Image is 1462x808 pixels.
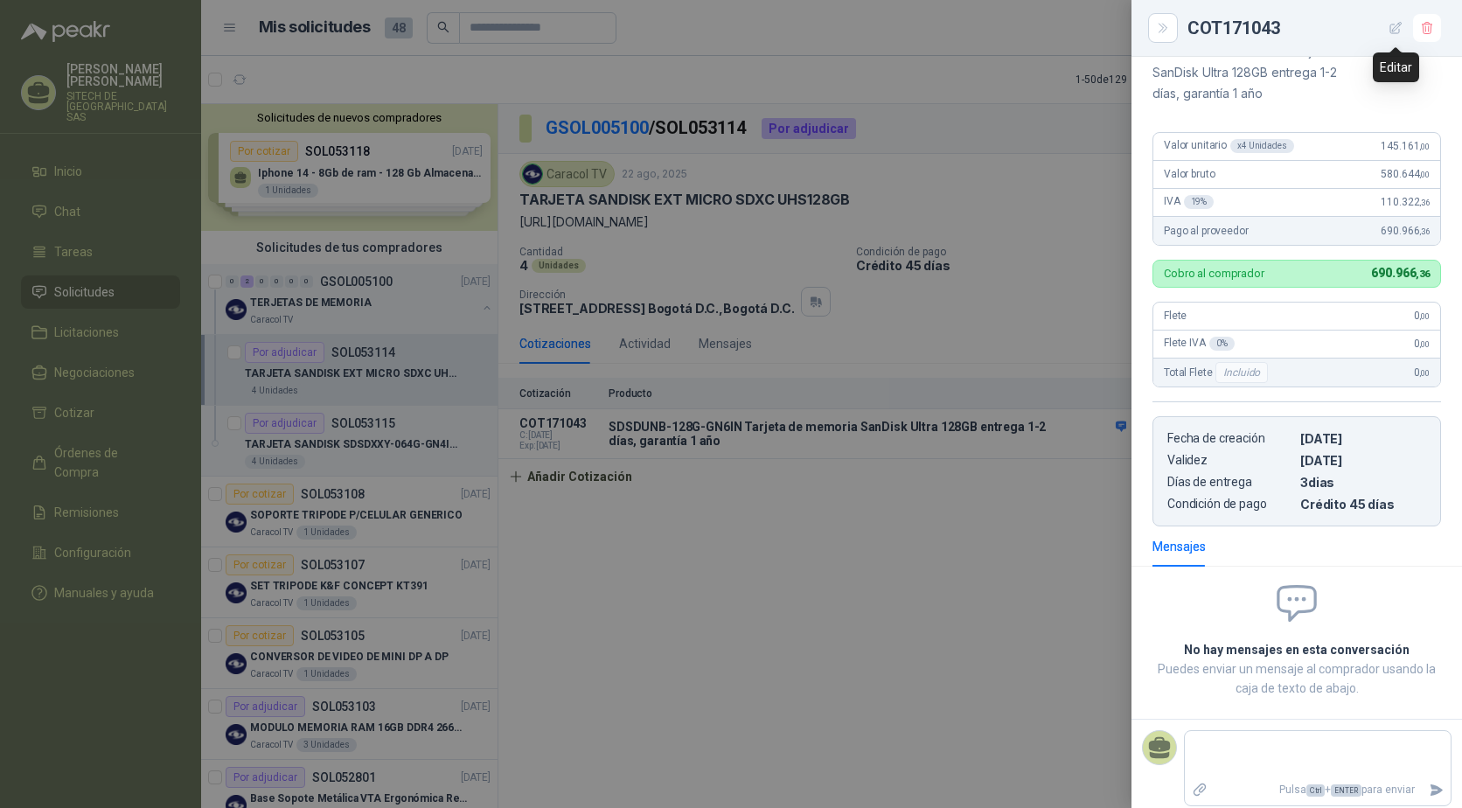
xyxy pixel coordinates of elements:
[1230,139,1294,153] div: x 4 Unidades
[1306,784,1325,797] span: Ctrl
[1331,784,1361,797] span: ENTER
[1381,168,1430,180] span: 580.644
[1300,497,1426,512] p: Crédito 45 días
[1419,339,1430,349] span: ,00
[1167,431,1293,446] p: Fecha de creación
[1373,52,1419,82] div: Editar
[1164,168,1215,180] span: Valor bruto
[1164,268,1264,279] p: Cobro al comprador
[1164,362,1271,383] span: Total Flete
[1414,338,1430,350] span: 0
[1414,366,1430,379] span: 0
[1419,142,1430,151] span: ,00
[1167,475,1293,490] p: Días de entrega
[1422,775,1451,805] button: Enviar
[1152,41,1441,104] p: SDSDUNB-128G-GN6IN Tarjeta de memoria SanDisk Ultra 128GB entrega 1-2 días, garantía 1 año
[1152,659,1441,698] p: Puedes enviar un mensaje al comprador usando la caja de texto de abajo.
[1164,139,1294,153] span: Valor unitario
[1416,268,1430,280] span: ,36
[1414,310,1430,322] span: 0
[1152,640,1441,659] h2: No hay mensajes en esta conversación
[1419,368,1430,378] span: ,00
[1381,140,1430,152] span: 145.161
[1215,775,1423,805] p: Pulsa + para enviar
[1167,497,1293,512] p: Condición de pago
[1300,453,1426,468] p: [DATE]
[1152,537,1206,556] div: Mensajes
[1185,775,1215,805] label: Adjuntar archivos
[1419,311,1430,321] span: ,00
[1184,195,1215,209] div: 19 %
[1419,226,1430,236] span: ,36
[1300,475,1426,490] p: 3 dias
[1209,337,1235,351] div: 0 %
[1419,198,1430,207] span: ,36
[1419,170,1430,179] span: ,00
[1187,14,1441,42] div: COT171043
[1164,195,1214,209] span: IVA
[1215,362,1268,383] div: Incluido
[1167,453,1293,468] p: Validez
[1300,431,1426,446] p: [DATE]
[1164,310,1187,322] span: Flete
[1381,225,1430,237] span: 690.966
[1371,266,1430,280] span: 690.966
[1381,196,1430,208] span: 110.322
[1152,17,1173,38] button: Close
[1164,225,1249,237] span: Pago al proveedor
[1164,337,1235,351] span: Flete IVA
